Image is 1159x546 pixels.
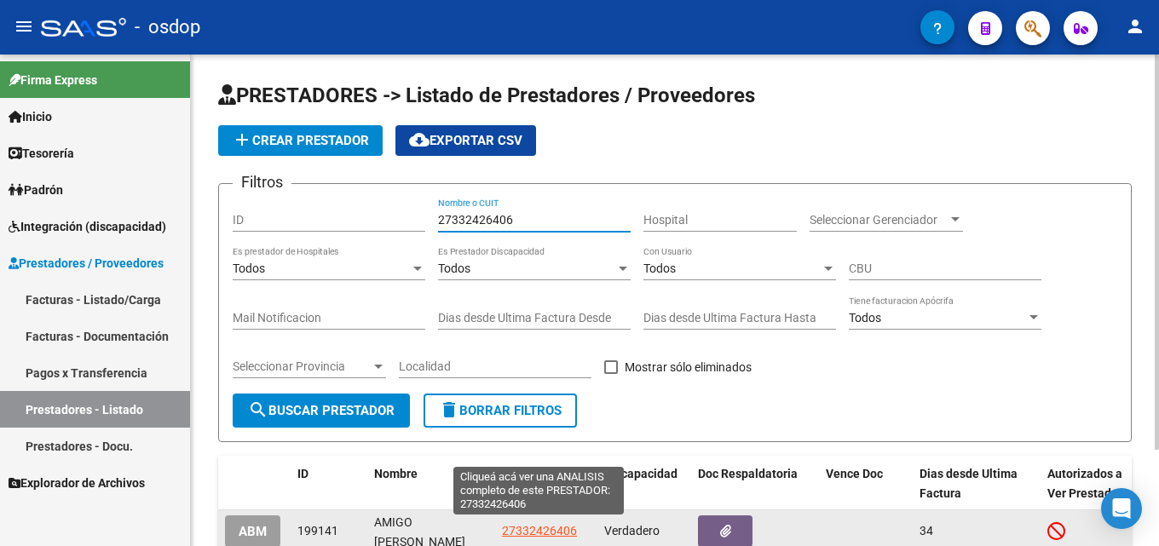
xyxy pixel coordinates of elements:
[502,467,524,480] span: Cuit
[218,125,383,156] button: Crear Prestador
[233,359,371,374] span: Seleccionar Provincia
[409,129,430,150] mat-icon: cloud_download
[9,107,52,126] span: Inicio
[367,456,495,512] datatable-header-cell: Nombre
[691,456,819,512] datatable-header-cell: Doc Respaldatoria
[643,262,676,275] span: Todos
[604,467,678,480] span: Discapacidad
[1041,456,1134,512] datatable-header-cell: Autorizados a Ver Prestador
[502,524,577,537] span: 27332426406
[826,467,883,480] span: Vence Doc
[9,254,164,273] span: Prestadores / Proveedores
[9,474,145,492] span: Explorador de Archivos
[218,83,755,107] span: PRESTADORES -> Listado de Prestadores / Proveedores
[233,170,291,194] h3: Filtros
[604,524,660,537] span: Verdadero
[1101,488,1142,529] div: Open Intercom Messenger
[849,311,881,325] span: Todos
[409,133,522,148] span: Exportar CSV
[819,456,913,512] datatable-header-cell: Vence Doc
[9,217,166,236] span: Integración (discapacidad)
[597,456,691,512] datatable-header-cell: Discapacidad
[438,262,470,275] span: Todos
[248,403,395,418] span: Buscar Prestador
[913,456,1041,512] datatable-header-cell: Dias desde Ultima Factura
[1125,16,1145,37] mat-icon: person
[291,456,367,512] datatable-header-cell: ID
[920,524,933,537] span: 34
[439,399,459,420] mat-icon: delete
[232,133,369,148] span: Crear Prestador
[625,357,752,377] span: Mostrar sólo eliminados
[9,71,97,89] span: Firma Express
[233,262,265,275] span: Todos
[297,524,338,537] span: 199141
[395,125,536,156] button: Exportar CSV
[9,144,74,163] span: Tesorería
[920,467,1018,500] span: Dias desde Ultima Factura
[239,524,267,539] span: ABM
[135,9,200,46] span: - osdop
[232,129,252,150] mat-icon: add
[495,456,597,512] datatable-header-cell: Cuit
[248,399,268,420] mat-icon: search
[439,403,562,418] span: Borrar Filtros
[374,467,418,480] span: Nombre
[1047,467,1122,500] span: Autorizados a Ver Prestador
[297,467,308,480] span: ID
[14,16,34,37] mat-icon: menu
[233,394,410,428] button: Buscar Prestador
[424,394,577,428] button: Borrar Filtros
[698,467,798,480] span: Doc Respaldatoria
[810,213,948,227] span: Seleccionar Gerenciador
[9,181,63,199] span: Padrón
